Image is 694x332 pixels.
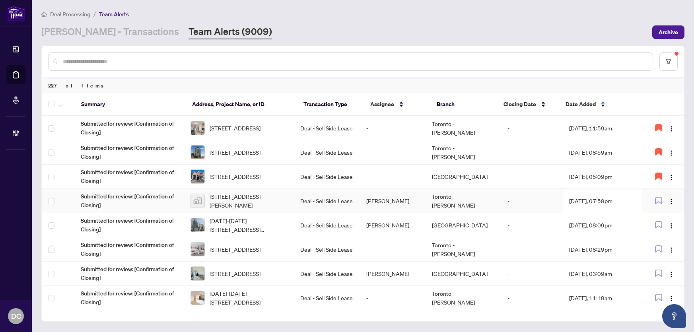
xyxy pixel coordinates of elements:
td: Deal - Sell Side Lease [294,189,360,213]
td: [DATE], 05:09pm [563,165,642,189]
td: - [501,262,563,286]
span: Submitted for review: [Confirmation of Closing] [81,313,178,331]
button: filter [659,52,678,71]
span: Submitted for review: [Confirmation of Closing] [81,144,178,161]
td: [DATE], 08:09pm [563,213,642,237]
button: Logo [665,194,678,207]
span: [STREET_ADDRESS] [210,148,260,157]
button: Archive [652,25,684,39]
span: Submitted for review: [Confirmation of Closing] [81,265,178,282]
a: Team Alerts (9009) [189,25,272,39]
td: [PERSON_NAME] [360,213,426,237]
img: Logo [668,247,675,253]
th: Date Added [559,93,639,116]
th: Branch [430,93,497,116]
span: Assignee [370,100,394,109]
td: [GEOGRAPHIC_DATA] [426,165,501,189]
img: Logo [668,198,675,205]
td: Toronto - [PERSON_NAME] [426,189,501,213]
span: [STREET_ADDRESS] [210,124,260,132]
img: thumbnail-img [191,146,204,159]
span: Submitted for review: [Confirmation of Closing] [81,241,178,258]
td: [DATE], 03:09am [563,262,642,286]
span: Deal Processing [50,11,90,18]
td: [DATE], 07:59pm [563,189,642,213]
td: Deal - Sell Side Lease [294,140,360,165]
span: Submitted for review: [Confirmation of Closing] [81,289,178,307]
td: [PERSON_NAME] [360,189,426,213]
span: DC [11,311,21,322]
td: - [360,165,426,189]
img: thumbnail-img [191,121,204,135]
td: - [501,116,563,140]
th: Assignee [364,93,431,116]
button: Logo [665,267,678,280]
img: thumbnail-img [191,194,204,208]
td: - [360,237,426,262]
img: logo [6,6,25,21]
span: [STREET_ADDRESS] [210,172,260,181]
td: [DATE], 08:59am [563,140,642,165]
button: Logo [665,243,678,256]
span: filter [666,59,671,64]
button: Logo [665,122,678,134]
th: Address, Project Name, or ID [186,93,297,116]
span: Archive [659,26,678,39]
td: [DATE], 08:29pm [563,237,642,262]
span: Closing Date [503,100,536,109]
span: [DATE]-[DATE][STREET_ADDRESS] [210,289,288,307]
span: home [41,12,47,17]
img: Logo [668,223,675,229]
td: - [501,165,563,189]
td: - [501,237,563,262]
span: [STREET_ADDRESS] [210,245,260,254]
span: [STREET_ADDRESS][PERSON_NAME] [210,192,288,210]
span: Submitted for review: [Confirmation of Closing] [81,119,178,137]
td: - [360,140,426,165]
td: [PERSON_NAME] [360,262,426,286]
td: [DATE], 11:59am [563,116,642,140]
span: [STREET_ADDRESS] [210,269,260,278]
span: Date Added [566,100,596,109]
img: Logo [668,174,675,181]
td: - [501,189,563,213]
span: Submitted for review: [Confirmation of Closing] [81,216,178,234]
span: Submitted for review: [Confirmation of Closing] [81,192,178,210]
img: Logo [668,271,675,278]
span: Submitted for review: [Confirmation of Closing] [81,168,178,185]
img: Logo [668,150,675,156]
td: - [501,286,563,310]
td: [GEOGRAPHIC_DATA] [426,213,501,237]
th: Closing Date [497,93,560,116]
img: thumbnail-img [191,291,204,305]
div: 227 of Items [42,78,684,93]
th: Summary [75,93,186,116]
img: thumbnail-img [191,267,204,280]
td: Toronto - [PERSON_NAME] [426,116,501,140]
td: Deal - Sell Side Lease [294,213,360,237]
td: [DATE], 11:19am [563,286,642,310]
img: Logo [668,126,675,132]
button: Logo [665,170,678,183]
td: Toronto - [PERSON_NAME] [426,286,501,310]
td: - [501,140,563,165]
span: [DATE]-[DATE][STREET_ADDRESS][PERSON_NAME] [210,216,288,234]
td: Toronto - [PERSON_NAME] [426,237,501,262]
li: / [93,10,96,19]
img: thumbnail-img [191,243,204,256]
button: Logo [665,146,678,159]
img: Logo [668,295,675,302]
td: Deal - Sell Side Lease [294,116,360,140]
button: Logo [665,219,678,231]
span: Team Alerts [99,11,129,18]
th: Transaction Type [297,93,364,116]
a: [PERSON_NAME] - Transactions [41,25,179,39]
td: - [360,116,426,140]
button: Open asap [662,304,686,328]
span: [STREET_ADDRESS][PERSON_NAME] [210,313,288,331]
img: thumbnail-img [191,170,204,183]
td: - [501,213,563,237]
td: Deal - Sell Side Lease [294,286,360,310]
td: Deal - Sell Side Lease [294,165,360,189]
td: Deal - Sell Side Lease [294,237,360,262]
